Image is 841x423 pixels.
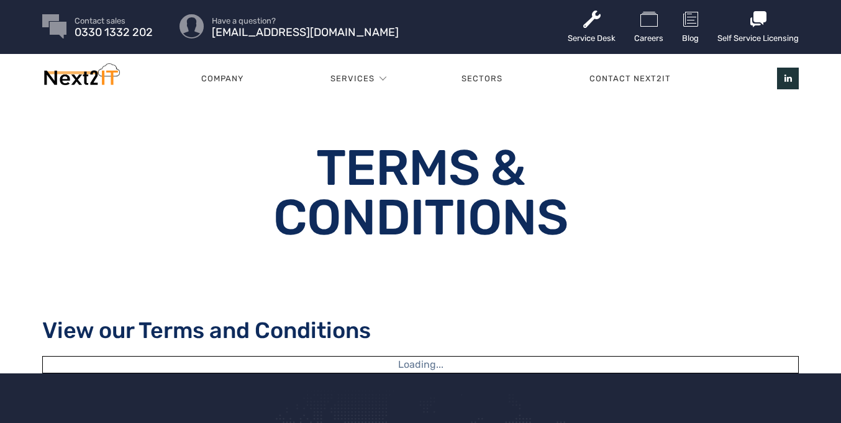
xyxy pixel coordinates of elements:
h1: Terms & Conditions [231,143,609,243]
a: Have a question? [EMAIL_ADDRESS][DOMAIN_NAME] [212,17,399,37]
span: Have a question? [212,17,399,25]
div: Loading... [43,357,799,373]
span: 0330 1332 202 [75,29,153,37]
a: Company [158,60,287,97]
span: [EMAIL_ADDRESS][DOMAIN_NAME] [212,29,399,37]
img: Next2IT [42,63,120,91]
a: Contact Next2IT [546,60,714,97]
h2: View our Terms and Conditions [42,317,799,344]
a: Services [330,60,375,97]
a: Contact sales 0330 1332 202 [75,17,153,37]
span: Contact sales [75,17,153,25]
a: Sectors [418,60,546,97]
